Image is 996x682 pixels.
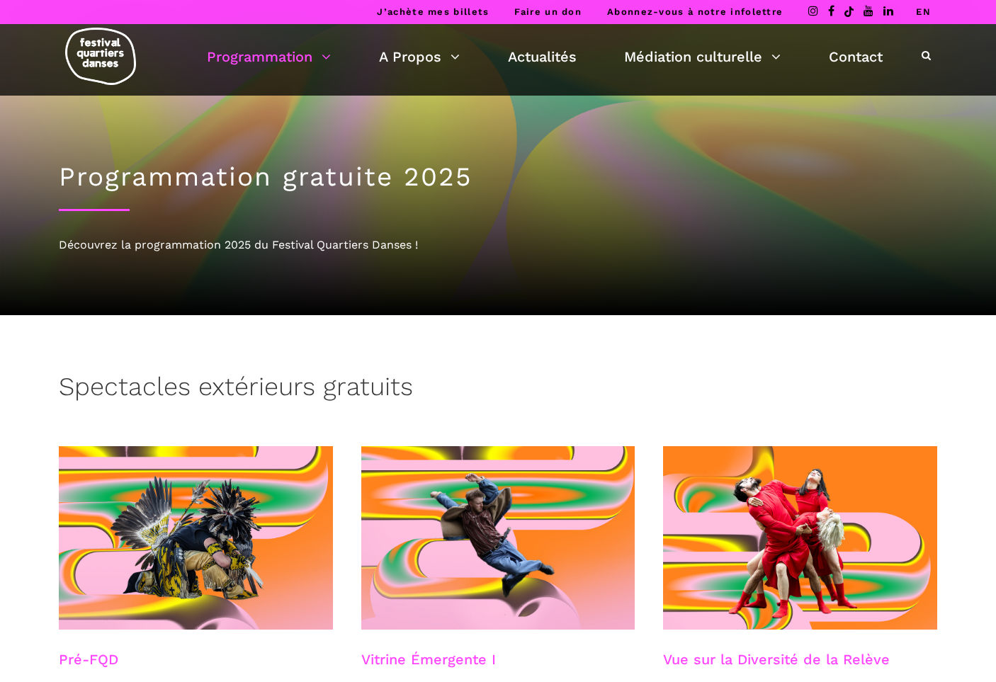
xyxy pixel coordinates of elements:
a: Faire un don [514,6,582,17]
a: J’achète mes billets [377,6,489,17]
a: Programmation [207,45,331,69]
a: Abonnez-vous à notre infolettre [607,6,783,17]
a: Médiation culturelle [624,45,781,69]
a: Actualités [508,45,577,69]
h3: Spectacles extérieurs gratuits [59,372,413,407]
div: Découvrez la programmation 2025 du Festival Quartiers Danses ! [59,236,937,254]
a: A Propos [379,45,460,69]
h1: Programmation gratuite 2025 [59,161,937,193]
a: Contact [829,45,883,69]
img: logo-fqd-med [65,28,136,85]
a: EN [916,6,931,17]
